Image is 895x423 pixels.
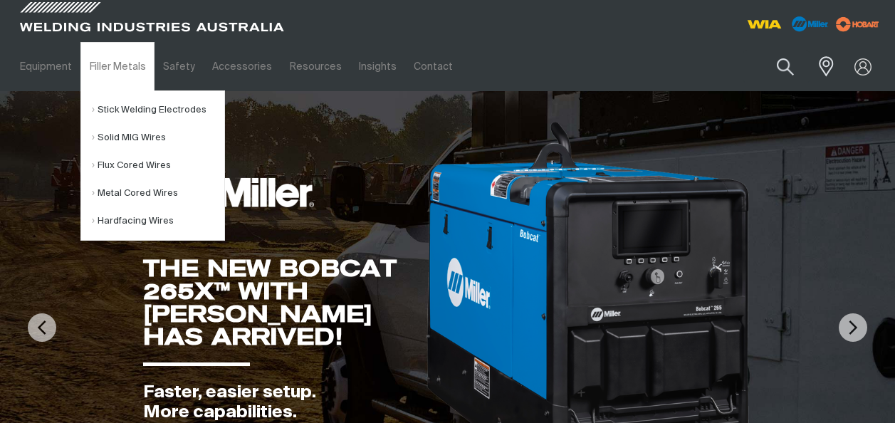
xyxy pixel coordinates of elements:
a: Safety [155,42,204,91]
a: Equipment [11,42,80,91]
nav: Main [11,42,666,91]
img: NextArrow [839,313,867,342]
a: Solid MIG Wires [92,124,224,152]
ul: Filler Metals Submenu [80,90,225,241]
a: Stick Welding Electrodes [92,96,224,124]
div: THE NEW BOBCAT 265X™ WITH [PERSON_NAME] HAS ARRIVED! [143,257,424,348]
input: Product name or item number... [743,50,810,83]
a: Accessories [204,42,281,91]
a: Hardfacing Wires [92,207,224,235]
a: Metal Cored Wires [92,179,224,207]
img: PrevArrow [28,313,56,342]
a: Insights [350,42,405,91]
a: Contact [405,42,461,91]
a: Resources [281,42,350,91]
button: Search products [761,50,810,83]
a: Flux Cored Wires [92,152,224,179]
img: miller [832,14,884,35]
a: Filler Metals [80,42,154,91]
